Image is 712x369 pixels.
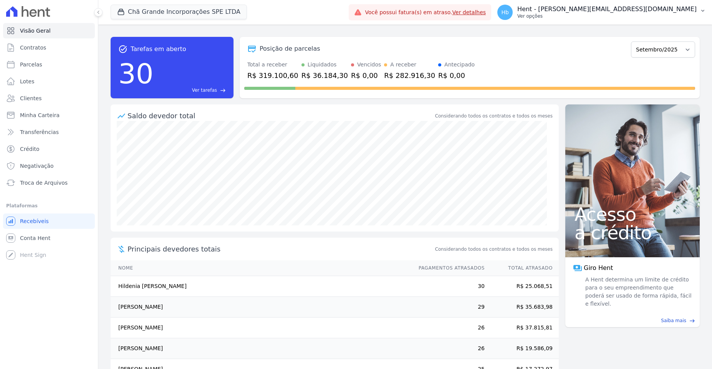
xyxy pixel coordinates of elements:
[111,318,411,338] td: [PERSON_NAME]
[485,297,559,318] td: R$ 35.683,98
[575,223,690,242] span: a crédito
[411,338,485,359] td: 26
[3,57,95,72] a: Parcelas
[3,230,95,246] a: Conta Hent
[485,338,559,359] td: R$ 19.586,09
[247,70,298,81] div: R$ 319.100,60
[584,276,692,308] span: A Hent determina um limite de crédito para o seu empreendimento que poderá ser usado de forma ráp...
[3,74,95,89] a: Lotes
[411,318,485,338] td: 26
[6,201,92,210] div: Plataformas
[3,40,95,55] a: Contratos
[661,317,686,324] span: Saiba mais
[3,141,95,157] a: Crédito
[575,205,690,223] span: Acesso
[411,260,485,276] th: Pagamentos Atrasados
[20,128,59,136] span: Transferências
[111,338,411,359] td: [PERSON_NAME]
[118,45,127,54] span: task_alt
[3,158,95,174] a: Negativação
[111,297,411,318] td: [PERSON_NAME]
[390,61,416,69] div: A receber
[20,61,42,68] span: Parcelas
[570,317,695,324] a: Saiba mais east
[247,61,298,69] div: Total a receber
[517,5,697,13] p: Hent - [PERSON_NAME][EMAIL_ADDRESS][DOMAIN_NAME]
[301,70,348,81] div: R$ 36.184,30
[20,179,68,187] span: Troca de Arquivos
[501,10,508,15] span: Hb
[131,45,186,54] span: Tarefas em aberto
[485,260,559,276] th: Total Atrasado
[20,44,46,51] span: Contratos
[220,88,226,93] span: east
[111,276,411,297] td: Hildenia [PERSON_NAME]
[584,263,613,273] span: Giro Hent
[485,276,559,297] td: R$ 25.068,51
[491,2,712,23] button: Hb Hent - [PERSON_NAME][EMAIL_ADDRESS][DOMAIN_NAME] Ver opções
[689,318,695,324] span: east
[20,162,54,170] span: Negativação
[308,61,337,69] div: Liquidados
[127,244,434,254] span: Principais devedores totais
[157,87,226,94] a: Ver tarefas east
[3,91,95,106] a: Clientes
[485,318,559,338] td: R$ 37.815,81
[3,23,95,38] a: Visão Geral
[20,234,50,242] span: Conta Hent
[3,124,95,140] a: Transferências
[365,8,486,17] span: Você possui fatura(s) em atraso.
[127,111,434,121] div: Saldo devedor total
[20,78,35,85] span: Lotes
[20,94,41,102] span: Clientes
[111,5,247,19] button: Chã Grande Incorporações SPE LTDA
[452,9,486,15] a: Ver detalhes
[444,61,475,69] div: Antecipado
[357,61,381,69] div: Vencidos
[111,260,411,276] th: Nome
[517,13,697,19] p: Ver opções
[192,87,217,94] span: Ver tarefas
[351,70,381,81] div: R$ 0,00
[20,145,40,153] span: Crédito
[438,70,475,81] div: R$ 0,00
[435,113,553,119] div: Considerando todos os contratos e todos os meses
[435,246,553,253] span: Considerando todos os contratos e todos os meses
[3,175,95,190] a: Troca de Arquivos
[384,70,435,81] div: R$ 282.916,30
[3,108,95,123] a: Minha Carteira
[411,297,485,318] td: 29
[20,111,60,119] span: Minha Carteira
[20,27,51,35] span: Visão Geral
[20,217,49,225] span: Recebíveis
[411,276,485,297] td: 30
[3,213,95,229] a: Recebíveis
[118,54,154,94] div: 30
[260,44,320,53] div: Posição de parcelas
